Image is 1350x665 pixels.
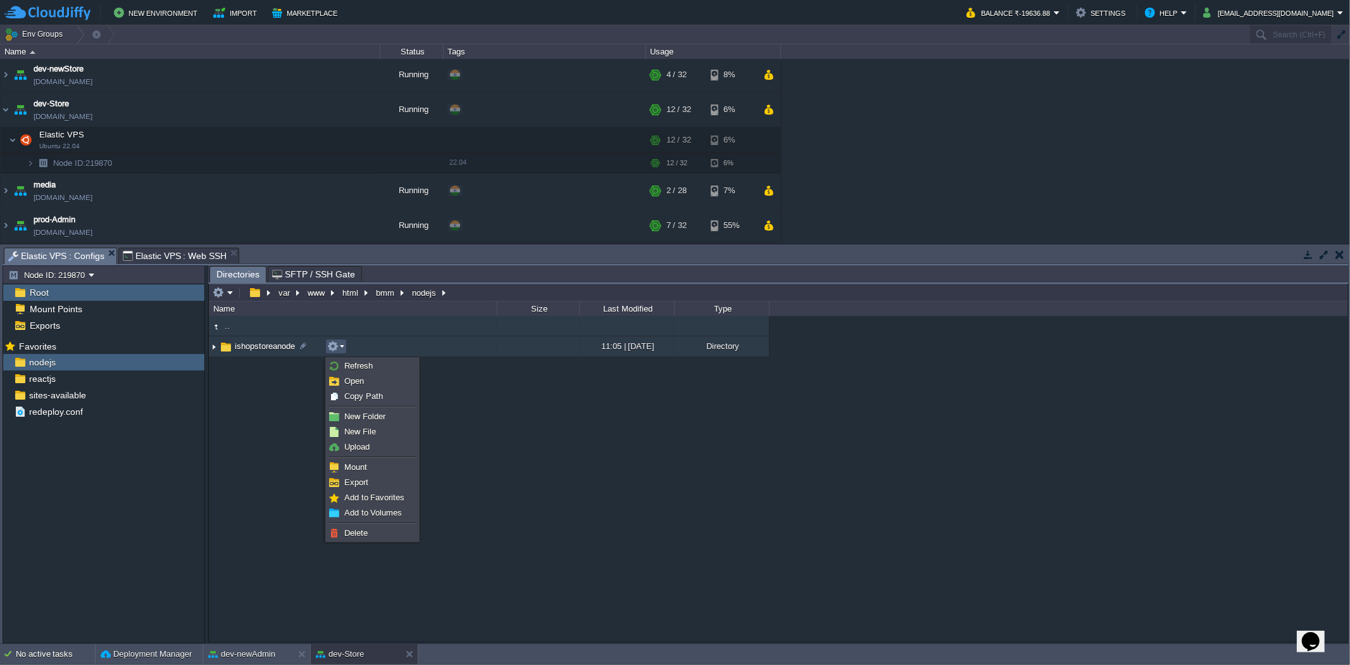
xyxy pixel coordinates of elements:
[27,287,51,298] a: Root
[327,526,418,540] a: Delete
[4,25,67,43] button: Env Groups
[34,153,52,173] img: AMDAwAAAACH5BAEAAAAALAAAAAABAAEAAAICRAEAOw==
[1297,614,1337,652] iframe: chat widget
[711,174,752,208] div: 7%
[8,269,89,281] button: Node ID: 219870
[27,389,88,401] a: sites-available
[675,301,769,316] div: Type
[277,287,293,298] button: var
[344,508,402,517] span: Add to Volumes
[16,341,58,352] span: Favorites
[580,301,674,316] div: Last Modified
[344,361,373,370] span: Refresh
[52,158,114,168] span: 219870
[374,287,397,298] button: bmm
[34,213,75,226] span: prod-Admin
[208,648,275,661] button: dev-newAdmin
[38,129,86,140] span: Elastic VPS
[666,174,687,208] div: 2 / 28
[34,191,92,204] a: [DOMAIN_NAME]
[327,425,418,439] a: New File
[272,267,355,282] span: SFTP / SSH Gate
[444,44,646,59] div: Tags
[344,528,368,538] span: Delete
[380,58,444,92] div: Running
[306,287,328,298] button: www
[327,491,418,505] a: Add to Favorites
[1,174,11,208] img: AMDAwAAAACH5BAEAAAAALAAAAAABAAEAAAICRAEAOw==
[1,208,11,243] img: AMDAwAAAACH5BAEAAAAALAAAAAABAAEAAAICRAEAOw==
[272,5,341,20] button: Marketplace
[381,44,443,59] div: Status
[38,130,86,139] a: Elastic VPSUbuntu 22.04
[209,320,223,334] img: AMDAwAAAACH5BAEAAAAALAAAAAABAAEAAAICRAEAOw==
[327,410,418,424] a: New Folder
[27,153,34,173] img: AMDAwAAAACH5BAEAAAAALAAAAAABAAEAAAICRAEAOw==
[666,58,687,92] div: 4 / 32
[449,158,466,166] span: 22.04
[30,51,35,54] img: AMDAwAAAACH5BAEAAAAALAAAAAABAAEAAAICRAEAOw==
[34,98,69,110] a: dev-Store
[114,5,201,20] button: New Environment
[327,476,418,490] a: Export
[17,127,35,153] img: AMDAwAAAACH5BAEAAAAALAAAAAABAAEAAAICRAEAOw==
[53,158,85,168] span: Node ID:
[380,208,444,243] div: Running
[410,287,439,298] button: nodejs
[27,373,58,384] a: reactjs
[27,303,84,315] a: Mount Points
[1,58,11,92] img: AMDAwAAAACH5BAEAAAAALAAAAAABAAEAAAICRAEAOw==
[101,648,192,661] button: Deployment Manager
[34,75,92,88] span: [DOMAIN_NAME]
[711,208,752,243] div: 55%
[327,440,418,454] a: Upload
[34,226,92,239] span: [DOMAIN_NAME]
[9,127,16,153] img: AMDAwAAAACH5BAEAAAAALAAAAAABAAEAAAICRAEAOw==
[209,284,1348,301] input: Click to enter the path
[233,341,297,351] span: ishopstoreanode
[1203,5,1337,20] button: [EMAIL_ADDRESS][DOMAIN_NAME]
[711,58,752,92] div: 8%
[380,92,444,127] div: Running
[666,208,687,243] div: 7 / 32
[666,92,691,127] div: 12 / 32
[11,174,29,208] img: AMDAwAAAACH5BAEAAAAALAAAAAABAAEAAAICRAEAOw==
[11,58,29,92] img: AMDAwAAAACH5BAEAAAAALAAAAAABAAEAAAICRAEAOw==
[223,320,232,331] a: ..
[327,460,418,474] a: Mount
[27,406,85,417] span: redeploy.conf
[8,248,104,264] span: Elastic VPS : Configs
[1076,5,1129,20] button: Settings
[674,336,769,356] div: Directory
[39,142,80,150] span: Ubuntu 22.04
[344,376,364,386] span: Open
[341,287,361,298] button: html
[1,44,380,59] div: Name
[34,63,84,75] span: dev-newStore
[711,92,752,127] div: 6%
[213,5,261,20] button: Import
[210,301,497,316] div: Name
[711,153,752,173] div: 6%
[344,462,367,472] span: Mount
[498,301,579,316] div: Size
[216,267,259,282] span: Directories
[327,359,418,373] a: Refresh
[344,391,383,401] span: Copy Path
[666,127,691,153] div: 12 / 32
[27,357,58,368] a: nodejs
[34,179,56,191] a: media
[380,174,444,208] div: Running
[52,158,114,168] a: Node ID:219870
[16,644,95,664] div: No active tasks
[966,5,1054,20] button: Balance ₹-19636.88
[316,648,364,661] button: dev-Store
